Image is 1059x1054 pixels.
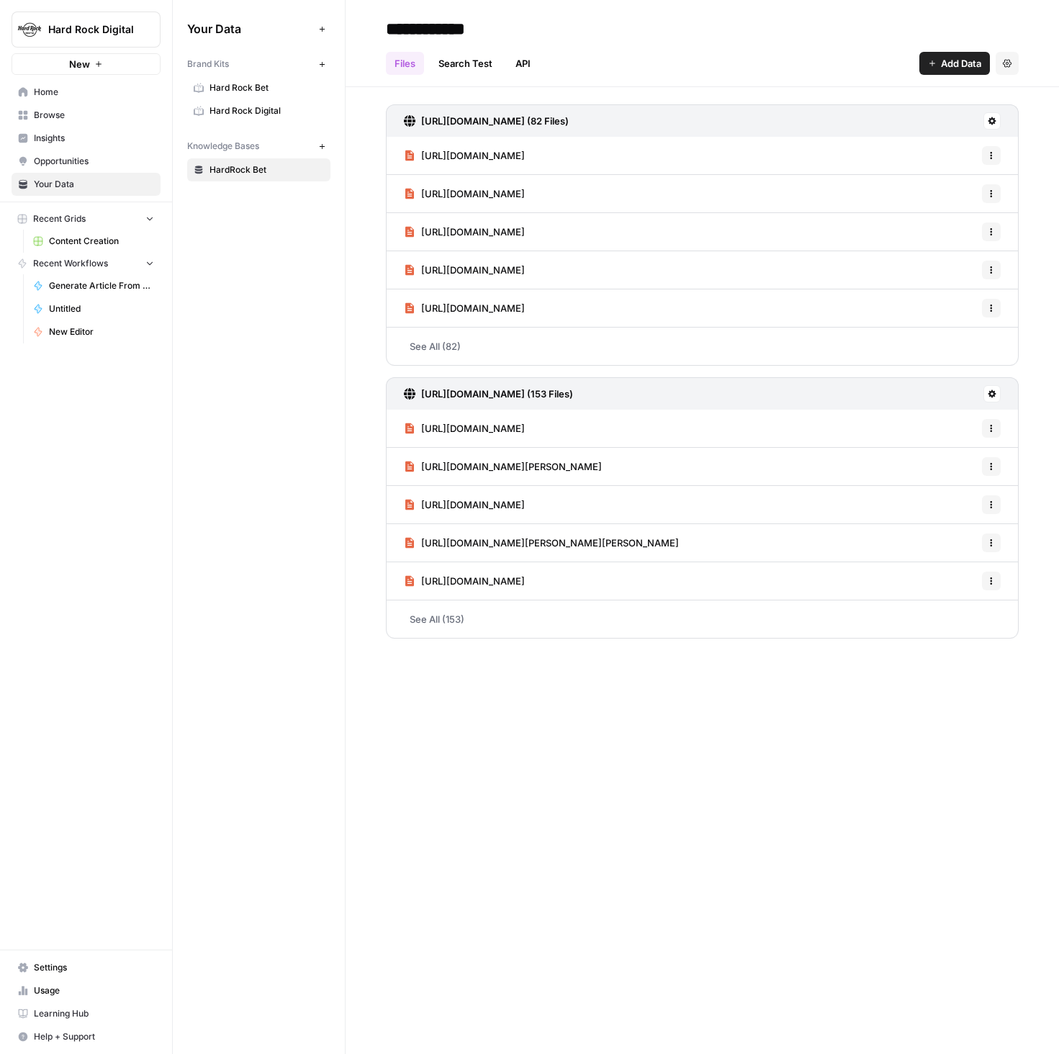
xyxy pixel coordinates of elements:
[12,979,161,1002] a: Usage
[34,86,154,99] span: Home
[941,56,981,71] span: Add Data
[49,325,154,338] span: New Editor
[34,155,154,168] span: Opportunities
[49,235,154,248] span: Content Creation
[421,459,602,474] span: [URL][DOMAIN_NAME][PERSON_NAME]
[187,58,229,71] span: Brand Kits
[12,956,161,979] a: Settings
[12,1025,161,1048] button: Help + Support
[421,225,525,239] span: [URL][DOMAIN_NAME]
[404,175,525,212] a: [URL][DOMAIN_NAME]
[430,52,501,75] a: Search Test
[404,562,525,600] a: [URL][DOMAIN_NAME]
[209,163,324,176] span: HardRock Bet
[12,53,161,75] button: New
[12,81,161,104] a: Home
[33,212,86,225] span: Recent Grids
[421,148,525,163] span: [URL][DOMAIN_NAME]
[33,257,108,270] span: Recent Workflows
[12,127,161,150] a: Insights
[12,12,161,48] button: Workspace: Hard Rock Digital
[386,328,1019,365] a: See All (82)
[404,137,525,174] a: [URL][DOMAIN_NAME]
[27,320,161,343] a: New Editor
[421,574,525,588] span: [URL][DOMAIN_NAME]
[386,600,1019,638] a: See All (153)
[12,104,161,127] a: Browse
[27,230,161,253] a: Content Creation
[421,301,525,315] span: [URL][DOMAIN_NAME]
[34,984,154,997] span: Usage
[421,263,525,277] span: [URL][DOMAIN_NAME]
[209,81,324,94] span: Hard Rock Bet
[421,387,573,401] h3: [URL][DOMAIN_NAME] (153 Files)
[49,279,154,292] span: Generate Article From Outline
[507,52,539,75] a: API
[69,57,90,71] span: New
[421,497,525,512] span: [URL][DOMAIN_NAME]
[404,524,679,562] a: [URL][DOMAIN_NAME][PERSON_NAME][PERSON_NAME]
[12,253,161,274] button: Recent Workflows
[209,104,324,117] span: Hard Rock Digital
[34,1007,154,1020] span: Learning Hub
[187,158,330,181] a: HardRock Bet
[27,274,161,297] a: Generate Article From Outline
[48,22,135,37] span: Hard Rock Digital
[919,52,990,75] button: Add Data
[27,297,161,320] a: Untitled
[404,105,569,137] a: [URL][DOMAIN_NAME] (82 Files)
[34,109,154,122] span: Browse
[12,208,161,230] button: Recent Grids
[404,378,573,410] a: [URL][DOMAIN_NAME] (153 Files)
[34,961,154,974] span: Settings
[187,20,313,37] span: Your Data
[12,173,161,196] a: Your Data
[386,52,424,75] a: Files
[404,289,525,327] a: [URL][DOMAIN_NAME]
[404,251,525,289] a: [URL][DOMAIN_NAME]
[421,421,525,436] span: [URL][DOMAIN_NAME]
[187,140,259,153] span: Knowledge Bases
[421,186,525,201] span: [URL][DOMAIN_NAME]
[421,536,679,550] span: [URL][DOMAIN_NAME][PERSON_NAME][PERSON_NAME]
[12,150,161,173] a: Opportunities
[404,448,602,485] a: [URL][DOMAIN_NAME][PERSON_NAME]
[17,17,42,42] img: Hard Rock Digital Logo
[12,1002,161,1025] a: Learning Hub
[34,178,154,191] span: Your Data
[404,486,525,523] a: [URL][DOMAIN_NAME]
[34,1030,154,1043] span: Help + Support
[404,410,525,447] a: [URL][DOMAIN_NAME]
[34,132,154,145] span: Insights
[187,76,330,99] a: Hard Rock Bet
[49,302,154,315] span: Untitled
[187,99,330,122] a: Hard Rock Digital
[404,213,525,251] a: [URL][DOMAIN_NAME]
[421,114,569,128] h3: [URL][DOMAIN_NAME] (82 Files)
